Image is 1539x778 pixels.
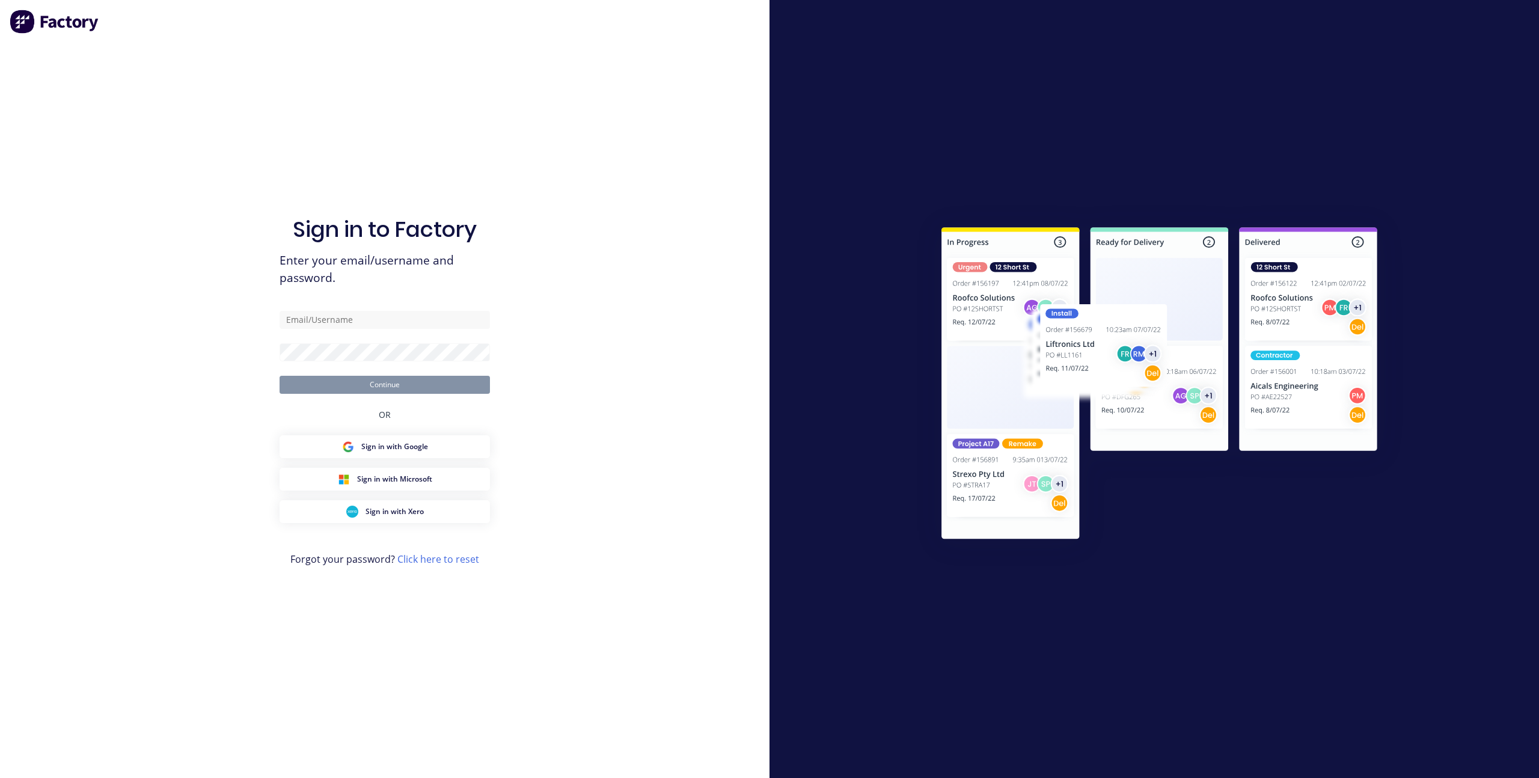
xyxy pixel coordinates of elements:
[280,252,490,287] span: Enter your email/username and password.
[338,473,350,485] img: Microsoft Sign in
[280,435,490,458] button: Google Sign inSign in with Google
[290,552,479,566] span: Forgot your password?
[379,394,391,435] div: OR
[280,500,490,523] button: Xero Sign inSign in with Xero
[915,203,1404,568] img: Sign in
[280,311,490,329] input: Email/Username
[366,506,424,517] span: Sign in with Xero
[346,506,358,518] img: Xero Sign in
[280,376,490,394] button: Continue
[361,441,428,452] span: Sign in with Google
[293,216,477,242] h1: Sign in to Factory
[280,468,490,491] button: Microsoft Sign inSign in with Microsoft
[397,553,479,566] a: Click here to reset
[342,441,354,453] img: Google Sign in
[10,10,100,34] img: Factory
[357,474,432,485] span: Sign in with Microsoft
